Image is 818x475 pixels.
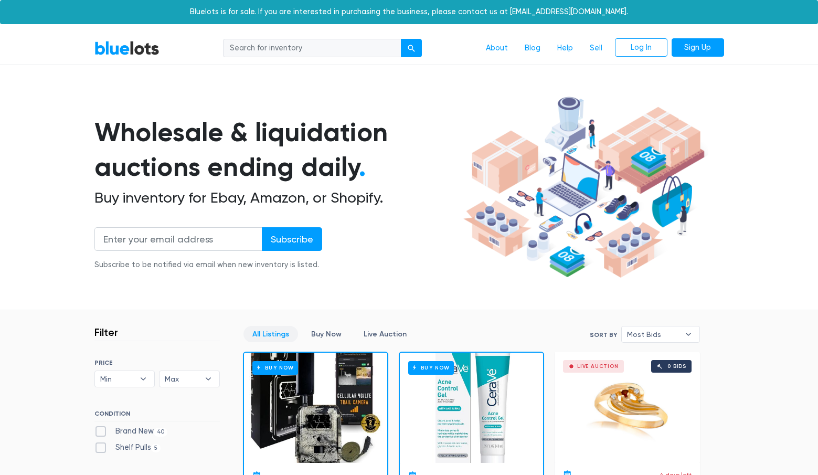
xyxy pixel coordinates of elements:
[677,326,699,342] b: ▾
[590,330,617,340] label: Sort By
[94,426,168,437] label: Brand New
[302,326,350,342] a: Buy Now
[477,38,516,58] a: About
[165,371,199,387] span: Max
[244,353,387,463] a: Buy Now
[94,115,460,185] h1: Wholesale & liquidation auctions ending daily
[151,444,161,452] span: 5
[94,442,161,453] label: Shelf Pulls
[100,371,135,387] span: Min
[94,189,460,207] h2: Buy inventory for Ebay, Amazon, or Shopify.
[555,352,700,462] a: Live Auction 0 bids
[359,151,366,183] span: .
[132,371,154,387] b: ▾
[94,259,322,271] div: Subscribe to be notified via email when new inventory is listed.
[223,39,401,58] input: Search for inventory
[400,353,543,463] a: Buy Now
[94,410,220,421] h6: CONDITION
[615,38,667,57] a: Log In
[581,38,611,58] a: Sell
[94,227,262,251] input: Enter your email address
[516,38,549,58] a: Blog
[154,428,168,436] span: 40
[94,40,160,56] a: BlueLots
[627,326,679,342] span: Most Bids
[549,38,581,58] a: Help
[252,361,298,374] h6: Buy Now
[243,326,298,342] a: All Listings
[355,326,416,342] a: Live Auction
[197,371,219,387] b: ▾
[672,38,724,57] a: Sign Up
[460,92,708,283] img: hero-ee84e7d0318cb26816c560f6b4441b76977f77a177738b4e94f68c95b2b83dbb.png
[667,364,686,369] div: 0 bids
[94,359,220,366] h6: PRICE
[408,361,454,374] h6: Buy Now
[94,326,118,339] h3: Filter
[577,364,619,369] div: Live Auction
[262,227,322,251] input: Subscribe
